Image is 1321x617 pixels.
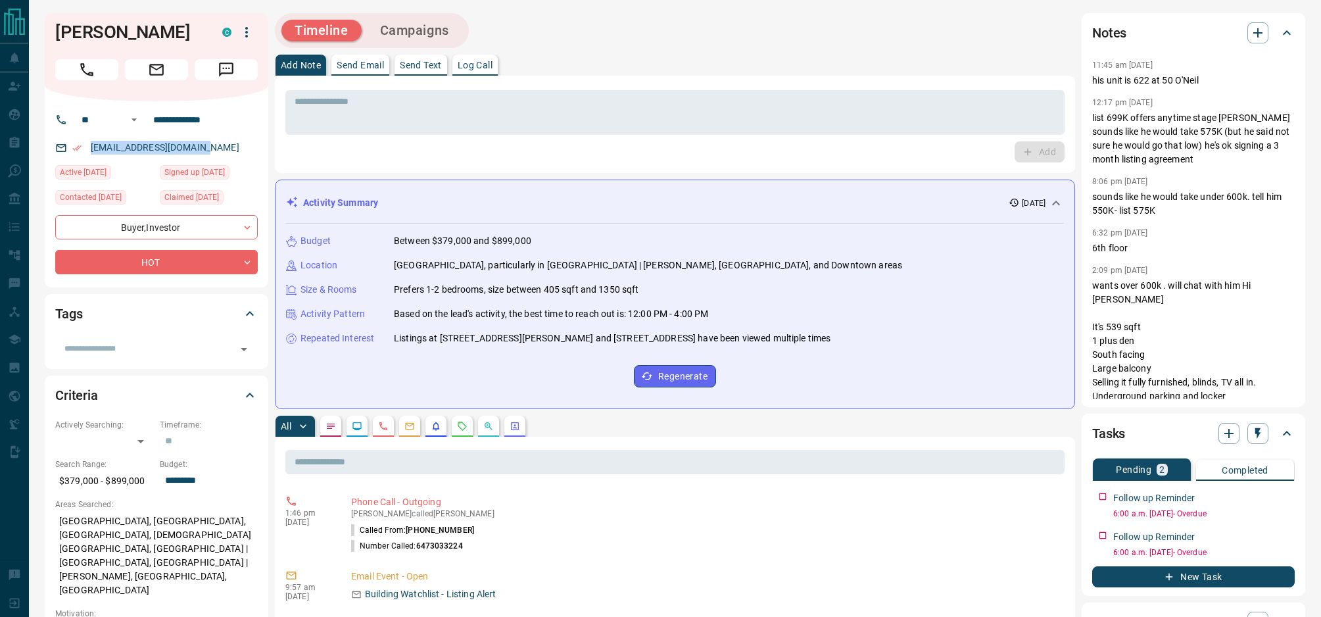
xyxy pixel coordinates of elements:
p: wants over 600k . will chat with him Hi [PERSON_NAME] It's 539 sqft 1 plus den South facing Large... [1092,279,1295,403]
p: $379,000 - $899,000 [55,470,153,492]
svg: Calls [378,421,389,432]
p: 8:06 pm [DATE] [1092,177,1148,186]
div: condos.ca [222,28,231,37]
p: 6:00 a.m. [DATE] - Overdue [1113,547,1295,558]
p: Areas Searched: [55,499,258,510]
div: HOT [55,250,258,274]
p: 12:17 pm [DATE] [1092,98,1153,107]
p: [DATE] [285,518,331,527]
button: Open [126,112,142,128]
a: [EMAIL_ADDRESS][DOMAIN_NAME] [91,142,239,153]
button: Timeline [281,20,362,41]
p: Location [300,259,337,272]
p: 1:46 pm [285,508,331,518]
span: Signed up [DATE] [164,166,225,179]
p: Search Range: [55,458,153,470]
div: Sun Nov 13 2016 [160,165,258,184]
p: Log Call [458,61,492,70]
div: Buyer , Investor [55,215,258,239]
p: Activity Pattern [300,307,365,321]
h2: Tasks [1092,423,1125,444]
h2: Tags [55,303,82,324]
p: Actively Searching: [55,419,153,431]
p: 6th floor [1092,241,1295,255]
svg: Notes [325,421,336,432]
p: [DATE] [1022,197,1045,209]
p: 9:57 am [285,583,331,592]
p: Based on the lead's activity, the best time to reach out is: 12:00 PM - 4:00 PM [394,307,708,321]
p: Listings at [STREET_ADDRESS][PERSON_NAME] and [STREET_ADDRESS] have been viewed multiple times [394,332,830,345]
p: list 699K offers anytime stage [PERSON_NAME] sounds like he would take 575K (but he said not sure... [1092,111,1295,166]
svg: Listing Alerts [431,421,441,432]
p: 11:45 am [DATE] [1092,61,1153,70]
div: Notes [1092,17,1295,49]
p: his unit is 622 at 50 O'Neil [1092,74,1295,87]
svg: Email Verified [72,143,82,153]
p: Add Note [281,61,321,70]
p: [PERSON_NAME] called [PERSON_NAME] [351,509,1059,518]
p: Called From: [351,524,474,536]
svg: Agent Actions [510,421,520,432]
button: New Task [1092,566,1295,587]
p: Number Called: [351,540,463,552]
p: Completed [1222,466,1268,475]
div: Tasks [1092,418,1295,449]
p: 2:09 pm [DATE] [1092,266,1148,275]
button: Regenerate [634,365,716,387]
span: Claimed [DATE] [164,191,219,204]
p: Between $379,000 and $899,000 [394,234,531,248]
div: Mon Aug 11 2025 [55,190,153,209]
p: 6:32 pm [DATE] [1092,228,1148,237]
p: Budget: [160,458,258,470]
h2: Notes [1092,22,1126,43]
div: Criteria [55,380,258,411]
p: Timeframe: [160,419,258,431]
svg: Emails [404,421,415,432]
div: Sun Apr 23 2023 [160,190,258,209]
p: Pending [1116,465,1151,474]
p: sounds like he would take under 600k. tell him 550K- list 575K [1092,190,1295,218]
p: [GEOGRAPHIC_DATA], particularly in [GEOGRAPHIC_DATA] | [PERSON_NAME], [GEOGRAPHIC_DATA], and Down... [394,259,902,272]
p: Follow up Reminder [1113,530,1195,544]
p: Size & Rooms [300,283,357,297]
button: Open [235,340,253,358]
p: Budget [300,234,331,248]
span: Call [55,59,118,80]
p: All [281,422,291,431]
span: Message [195,59,258,80]
p: Send Text [400,61,442,70]
p: Send Email [337,61,384,70]
p: [GEOGRAPHIC_DATA], [GEOGRAPHIC_DATA], [GEOGRAPHIC_DATA], [DEMOGRAPHIC_DATA][GEOGRAPHIC_DATA], [GE... [55,510,258,601]
p: Activity Summary [303,196,378,210]
h2: Criteria [55,385,98,406]
svg: Lead Browsing Activity [352,421,362,432]
p: Email Event - Open [351,570,1059,583]
span: Contacted [DATE] [60,191,122,204]
p: Building Watchlist - Listing Alert [365,587,496,601]
button: Campaigns [367,20,462,41]
p: Phone Call - Outgoing [351,495,1059,509]
span: [PHONE_NUMBER] [406,526,474,535]
span: 6473033224 [416,541,463,551]
svg: Requests [457,421,468,432]
div: Tue Apr 01 2025 [55,165,153,184]
p: 2 [1159,465,1165,474]
span: Email [125,59,188,80]
svg: Opportunities [483,421,494,432]
h1: [PERSON_NAME] [55,22,203,43]
div: Activity Summary[DATE] [286,191,1064,215]
span: Active [DATE] [60,166,107,179]
div: Tags [55,298,258,330]
p: Prefers 1-2 bedrooms, size between 405 sqft and 1350 sqft [394,283,639,297]
p: 6:00 a.m. [DATE] - Overdue [1113,508,1295,520]
p: Repeated Interest [300,332,374,345]
p: Follow up Reminder [1113,491,1195,505]
p: [DATE] [285,592,331,601]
